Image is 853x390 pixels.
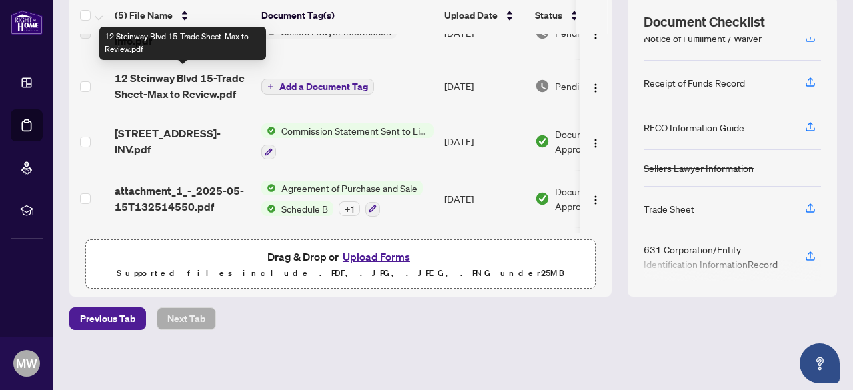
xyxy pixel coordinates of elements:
button: Logo [585,188,606,209]
img: Logo [590,83,601,93]
span: 12 Steinway Blvd 15-Trade Sheet-Max to Review.pdf [115,70,251,102]
span: attachment_1_-_2025-05-15T132514550.pdf [115,183,251,215]
span: Status [535,8,562,23]
td: [DATE] [439,227,530,285]
span: Document Approved [555,184,624,213]
img: Document Status [535,191,550,206]
img: Logo [590,195,601,205]
td: [DATE] [439,113,530,170]
button: Open asap [800,343,840,383]
img: logo [11,10,43,35]
img: Logo [590,29,601,40]
div: RECO Information Guide [644,120,744,135]
span: Document Approved [555,127,638,156]
span: Drag & Drop orUpload FormsSupported files include .PDF, .JPG, .JPEG, .PNG under25MB [86,240,595,289]
button: Logo [585,131,606,152]
div: 631 Corporation/Entity Identification InformationRecord [644,242,789,271]
div: Sellers Lawyer Information [644,161,754,175]
span: (5) File Name [115,8,173,23]
div: Trade Sheet [644,201,694,216]
button: Add a Document Tag [261,79,374,95]
td: [DATE] [439,170,530,227]
span: plus [267,83,274,90]
img: Status Icon [261,181,276,195]
span: Agreement of Purchase and Sale [276,181,423,195]
button: Logo [585,75,606,97]
span: Commission Statement Sent to Listing Brokerage [276,123,434,138]
span: MW [16,354,37,373]
div: + 1 [339,201,360,216]
button: Previous Tab [69,307,146,330]
span: Pending Review [555,79,622,93]
td: [DATE] [439,59,530,113]
span: [STREET_ADDRESS]-INV.pdf [115,125,251,157]
span: Upload Date [444,8,498,23]
button: Add a Document Tag [261,78,374,95]
span: Document Checklist [644,13,765,31]
div: 12 Steinway Blvd 15-Trade Sheet-Max to Review.pdf [99,27,266,60]
img: Document Status [535,79,550,93]
button: Upload Forms [339,248,414,265]
img: Status Icon [261,123,276,138]
img: Status Icon [261,201,276,216]
img: Document Status [535,134,550,149]
img: Logo [590,138,601,149]
button: Status IconCommission Statement Sent to Listing Brokerage [261,123,434,159]
span: Drag & Drop or [267,248,414,265]
span: Add a Document Tag [279,82,368,91]
p: Supported files include .PDF, .JPG, .JPEG, .PNG under 25 MB [94,265,587,281]
button: Status IconAgreement of Purchase and SaleStatus IconSchedule B+1 [261,181,423,217]
button: Next Tab [157,307,216,330]
div: Notice of Fulfillment / Waiver [644,31,762,45]
span: Schedule B [276,201,333,216]
div: Receipt of Funds Record [644,75,745,90]
span: Previous Tab [80,308,135,329]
